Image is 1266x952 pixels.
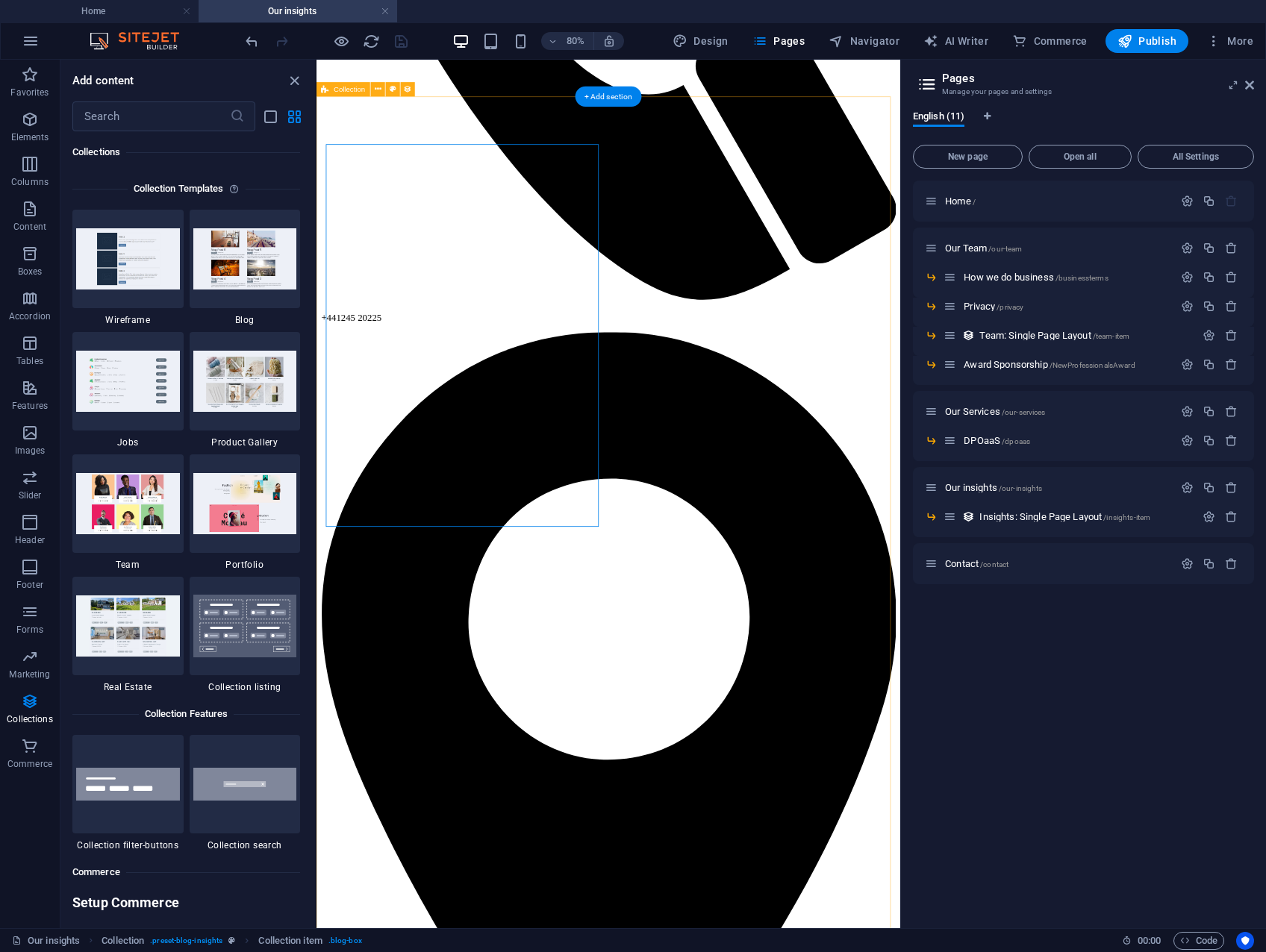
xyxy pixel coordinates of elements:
span: /contact [980,560,1008,569]
div: Home/ [941,196,1173,206]
i: Reload page [363,33,380,50]
span: Portfolio [190,559,301,571]
div: + Add section [576,86,642,106]
span: /our-services [1002,408,1046,416]
span: Design [673,34,729,48]
span: Click to open page [945,195,976,207]
span: Award Sponsorship [964,359,1135,370]
img: wireframe_extension.jpg [76,228,180,289]
span: Collection [334,85,365,93]
span: New page [920,152,1016,161]
div: Duplicate [1203,242,1215,254]
i: Undo: Change image (Ctrl+Z) [243,33,261,50]
div: Remove [1225,271,1238,284]
button: Commerce [1006,29,1094,53]
div: Jobs [72,332,184,448]
span: Collection search [190,839,301,851]
p: Accordion [9,310,51,322]
img: collectionscontainer1.svg [193,595,297,657]
p: Forms [16,624,43,636]
div: Duplicate [1203,481,1215,494]
i: This element is a customizable preset [228,936,235,945]
span: . blog-box [328,932,362,950]
span: /NewProfessionalsAward [1050,361,1135,369]
div: Remove [1225,405,1238,418]
span: DPOaaS [964,435,1030,446]
span: Blog [190,314,301,326]
div: This layout is used as a template for all items (e.g. a blog post) of this collection. The conten... [962,510,975,523]
p: Header [15,534,45,546]
div: Duplicate [1203,358,1215,371]
p: Commerce [7,758,52,770]
span: /insights-item [1103,513,1150,522]
div: Settings [1181,271,1194,284]
div: Remove [1225,358,1238,371]
div: Remove [1225,481,1238,494]
button: Usercentrics [1236,932,1254,950]
button: AI Writer [917,29,994,53]
div: Remove [1225,510,1238,523]
span: . preset-blog-insights [150,932,222,950]
p: Boxes [18,266,43,278]
div: Team [72,454,184,571]
div: Duplicate [1203,405,1215,418]
img: Editor Logo [86,32,198,50]
span: Pages [752,34,805,48]
span: Commerce [1012,34,1088,48]
button: New page [913,145,1023,169]
div: Settings [1181,358,1194,371]
h6: Collection Features [139,705,234,723]
img: team_extension.jpg [76,473,180,533]
p: Slider [19,489,42,501]
div: Duplicate [1203,434,1215,447]
span: Our Services [945,406,1045,417]
p: Columns [11,176,49,188]
div: Collection listing [190,577,301,693]
img: collections-search-bar.svg [193,768,297,801]
button: close panel [285,72,303,90]
div: Remove [1225,434,1238,447]
div: Remove [1225,557,1238,570]
div: Collection filter-buttons [72,735,184,851]
img: jobs_extension.jpg [76,351,180,411]
div: Real Estate [72,577,184,693]
a: Click to cancel selection. Double-click to open Pages [12,932,80,950]
span: Jobs [72,436,184,448]
img: blog_extension.jpg [193,228,297,289]
div: Blog [190,210,301,326]
h4: Our insights [199,3,397,19]
span: English (11) [913,107,964,128]
span: Click to open page [945,242,1022,254]
p: Images [15,445,46,457]
span: Publish [1117,34,1176,48]
button: Navigator [823,29,905,53]
h6: Collections [72,143,300,161]
button: Open all [1029,145,1132,169]
span: Product Gallery [190,436,301,448]
span: Team: Single Page Layout [979,330,1129,341]
p: Content [13,221,46,233]
div: Remove [1225,329,1238,342]
h6: Commerce [72,863,300,881]
span: Click to open page [964,301,1023,312]
div: Settings [1181,434,1194,447]
button: undo [243,32,261,50]
div: Product Gallery [190,332,301,448]
p: Marketing [9,668,50,680]
div: Settings [1181,405,1194,418]
button: Code [1173,932,1224,950]
span: Team [72,559,184,571]
span: Click to select. Double-click to edit [102,932,144,950]
h6: Collection Templates [128,180,230,198]
div: Settings [1181,242,1194,254]
div: Collection search [190,735,301,851]
img: collections-filter.svg [76,768,180,801]
div: The startpage cannot be deleted [1225,195,1238,207]
h6: Session time [1122,932,1161,950]
h6: Setup Commerce [72,894,300,915]
p: Collections [7,713,52,725]
div: Settings [1203,510,1215,523]
div: Language Tabs [913,110,1254,139]
span: AI Writer [923,34,988,48]
button: 80% [541,32,594,50]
